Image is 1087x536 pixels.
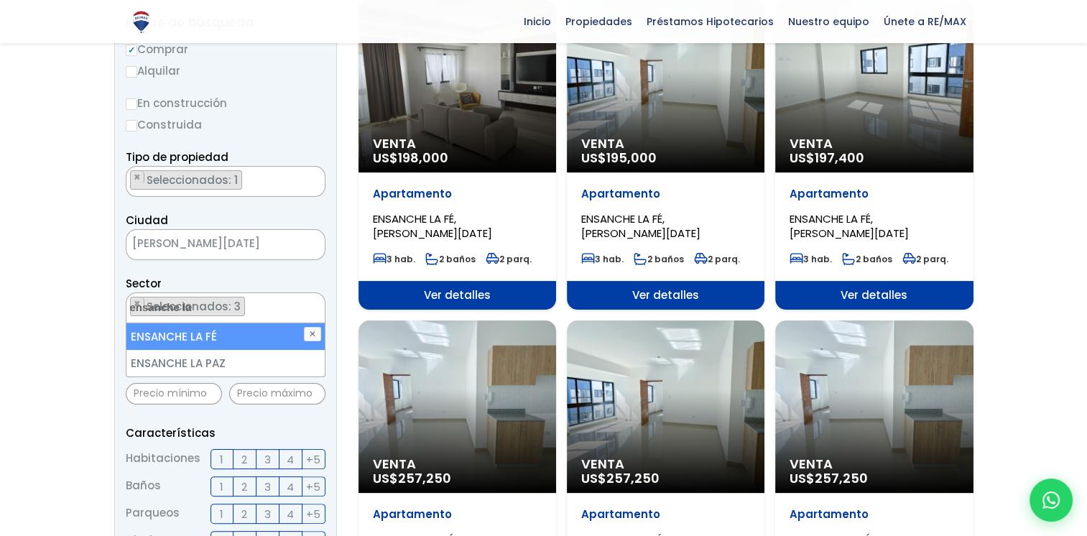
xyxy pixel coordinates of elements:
span: US$ [373,149,448,167]
span: +5 [306,505,320,523]
p: Características [126,424,325,442]
span: × [134,171,141,184]
span: 2 parq. [694,253,740,265]
span: 2 parq. [486,253,532,265]
span: 4 [287,450,294,468]
span: Tipo de propiedad [126,149,228,165]
span: 4 [287,478,294,496]
input: Comprar [126,45,137,56]
span: Parqueos [126,504,180,524]
span: Ver detalles [359,281,556,310]
span: 257,250 [606,469,660,487]
span: Venta [373,457,542,471]
span: Sector [126,276,162,291]
span: +5 [306,450,320,468]
span: ENSANCHE LA FÉ, [PERSON_NAME][DATE] [790,211,909,241]
span: 1 [220,478,223,496]
span: ENSANCHE LA FÉ, [PERSON_NAME][DATE] [373,211,492,241]
span: Venta [581,457,750,471]
span: ENSANCHE LA FÉ, [PERSON_NAME][DATE] [581,211,700,241]
button: Remove all items [309,297,318,311]
span: Venta [790,457,958,471]
input: Alquilar [126,66,137,78]
span: 3 [264,505,271,523]
span: Venta [581,137,750,151]
button: Remove item [131,171,144,184]
li: APARTAMENTO [130,170,242,190]
span: 197,400 [815,149,864,167]
p: Apartamento [581,187,750,201]
label: Construida [126,116,325,134]
span: × [303,239,310,251]
span: 2 [241,478,247,496]
span: 257,250 [398,469,451,487]
span: Seleccionados: 1 [145,172,241,188]
span: 198,000 [398,149,448,167]
p: Apartamento [581,507,750,522]
span: 2 baños [634,253,684,265]
label: Alquilar [126,62,325,80]
p: Apartamento [790,187,958,201]
li: ENSANCHE LA PAZ [126,350,325,376]
span: Venta [790,137,958,151]
span: 2 [241,450,247,468]
input: Precio máximo [229,383,325,405]
button: Remove all items [309,170,318,185]
span: US$ [790,149,864,167]
span: 195,000 [606,149,657,167]
span: Venta [373,137,542,151]
span: +5 [306,478,320,496]
span: 1 [220,505,223,523]
span: 257,250 [815,469,868,487]
span: 1 [220,450,223,468]
span: 2 [241,505,247,523]
span: Ciudad [126,213,168,228]
p: Apartamento [790,507,958,522]
input: En construcción [126,98,137,110]
input: Construida [126,120,137,131]
span: US$ [581,469,660,487]
input: Precio mínimo [126,383,222,405]
button: Remove all items [289,234,310,257]
span: Baños [126,476,161,496]
span: 2 baños [842,253,892,265]
span: Propiedades [558,11,639,32]
span: Nuestro equipo [781,11,876,32]
span: × [310,171,317,184]
span: SANTO DOMINGO DE GUZMÁN [126,234,289,254]
span: SANTO DOMINGO DE GUZMÁN [126,229,325,260]
p: Apartamento [373,187,542,201]
span: Habitaciones [126,449,200,469]
textarea: Search [126,167,134,198]
span: 2 baños [425,253,476,265]
span: Inicio [517,11,558,32]
span: × [310,297,317,310]
span: US$ [790,469,868,487]
p: Apartamento [373,507,542,522]
span: 2 parq. [902,253,948,265]
textarea: Search [126,293,223,324]
span: 3 hab. [581,253,624,265]
span: Ver detalles [567,281,764,310]
label: En construcción [126,94,325,112]
span: Ver detalles [775,281,973,310]
span: Préstamos Hipotecarios [639,11,781,32]
li: ENSANCHE LA FÉ [126,323,325,350]
button: ✕ [304,327,321,341]
span: 3 hab. [790,253,832,265]
span: 4 [287,505,294,523]
span: 3 [264,478,271,496]
span: US$ [373,469,451,487]
span: 3 hab. [373,253,415,265]
img: Logo de REMAX [129,9,154,34]
span: 3 [264,450,271,468]
span: Únete a RE/MAX [876,11,973,32]
label: Comprar [126,40,325,58]
span: US$ [581,149,657,167]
